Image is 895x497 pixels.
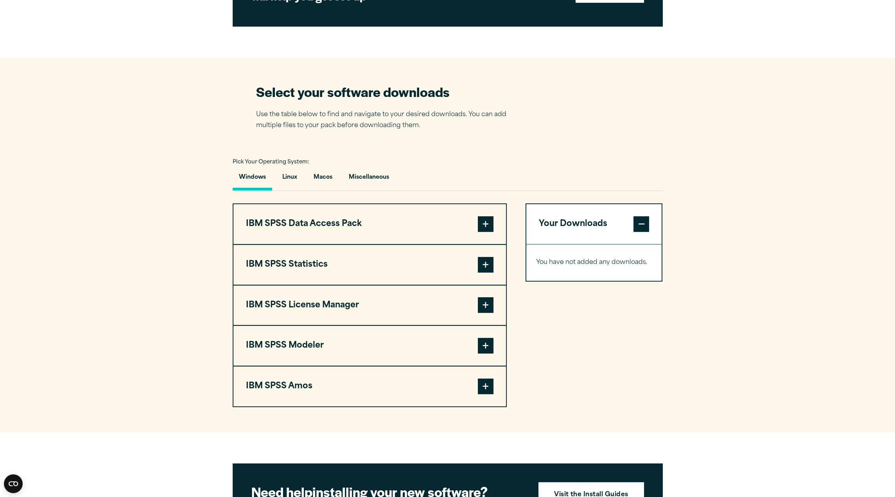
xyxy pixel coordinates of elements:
[536,257,652,268] p: You have not added any downloads.
[526,204,662,244] button: Your Downloads
[4,474,23,493] button: Open CMP widget
[233,160,309,165] span: Pick Your Operating System:
[276,168,303,190] button: Linux
[526,244,662,281] div: Your Downloads
[233,366,506,406] button: IBM SPSS Amos
[233,204,506,244] button: IBM SPSS Data Access Pack
[233,326,506,366] button: IBM SPSS Modeler
[343,168,395,190] button: Miscellaneous
[256,109,518,132] p: Use the table below to find and navigate to your desired downloads. You can add multiple files to...
[307,168,339,190] button: Macos
[233,168,272,190] button: Windows
[256,83,518,100] h2: Select your software downloads
[233,245,506,285] button: IBM SPSS Statistics
[233,285,506,325] button: IBM SPSS License Manager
